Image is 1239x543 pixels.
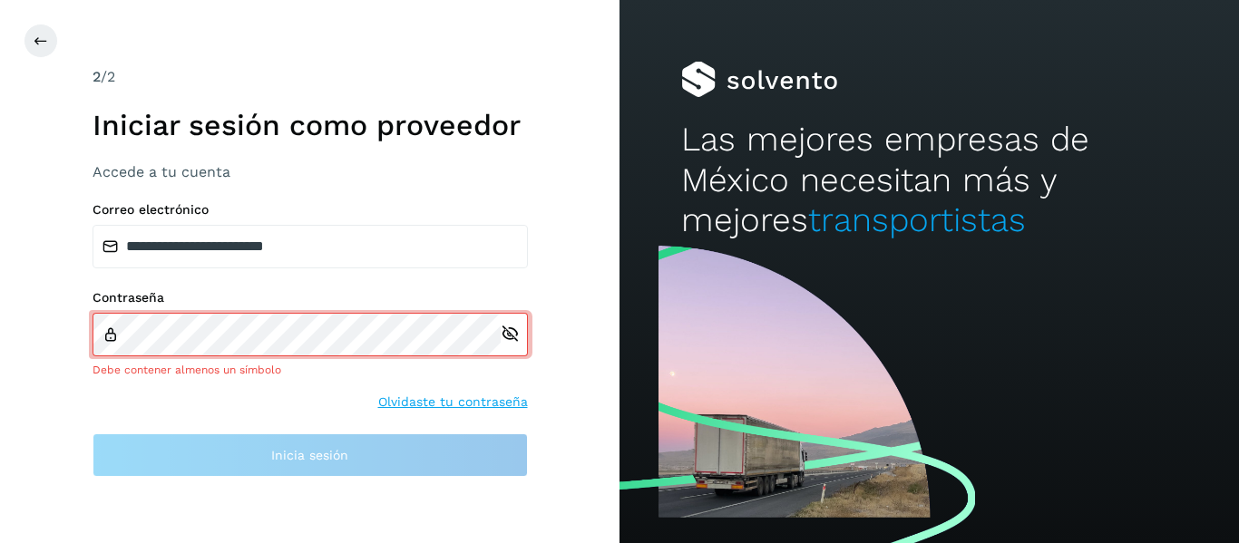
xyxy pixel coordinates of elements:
[378,393,528,412] a: Olvidaste tu contraseña
[93,68,101,85] span: 2
[93,108,528,142] h1: Iniciar sesión como proveedor
[93,362,528,378] div: Debe contener almenos un símbolo
[93,163,528,180] h3: Accede a tu cuenta
[93,202,528,218] label: Correo electrónico
[271,449,348,461] span: Inicia sesión
[93,66,528,88] div: /2
[93,433,528,477] button: Inicia sesión
[681,120,1176,240] h2: Las mejores empresas de México necesitan más y mejores
[93,290,528,305] label: Contraseña
[808,200,1026,239] span: transportistas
